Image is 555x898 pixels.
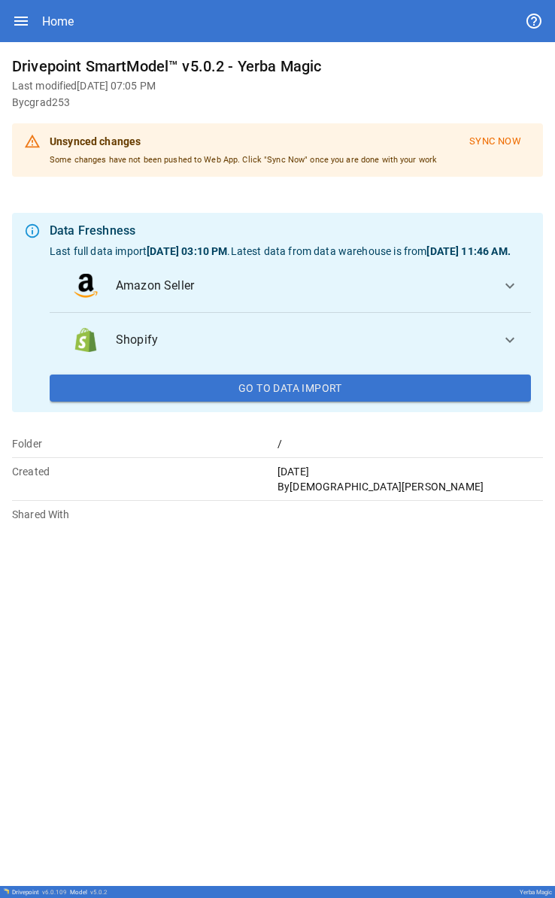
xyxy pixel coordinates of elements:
span: Shopify [116,331,489,349]
span: v 6.0.109 [42,889,67,896]
button: data_logoAmazon Seller [50,259,531,313]
span: expand_more [501,277,519,295]
p: Created [12,464,277,479]
p: Some changes have not been pushed to Web App. Click "Sync Now" once you are done with your work [50,154,531,166]
div: Home [42,14,74,29]
div: Data Freshness [50,222,531,240]
h6: Drivepoint SmartModel™ v5.0.2 - Yerba Magic [12,54,543,78]
span: v 5.0.2 [90,889,108,896]
span: Amazon Seller [116,277,489,295]
button: Go To Data Import [50,375,531,402]
h6: By cgrad253 [12,95,543,111]
img: data_logo [74,328,98,352]
b: [DATE] 11:46 AM . [426,245,510,257]
span: expand_more [501,331,519,349]
h6: Last modified [DATE] 07:05 PM [12,78,543,95]
p: [DATE] [277,464,543,479]
div: Yerba Magic [520,889,552,896]
img: Drivepoint [3,888,9,894]
p: / [277,436,543,451]
b: [DATE] 03:10 PM [147,245,227,257]
p: Last full data import . Latest data from data warehouse is from [50,244,531,259]
button: Sync Now [459,129,531,154]
img: data_logo [74,274,98,298]
b: Unsynced changes [50,135,141,147]
p: By [DEMOGRAPHIC_DATA][PERSON_NAME] [277,479,543,494]
p: Shared With [12,507,277,522]
div: Drivepoint [12,889,67,896]
div: Model [70,889,108,896]
button: data_logoShopify [50,313,531,367]
p: Folder [12,436,277,451]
